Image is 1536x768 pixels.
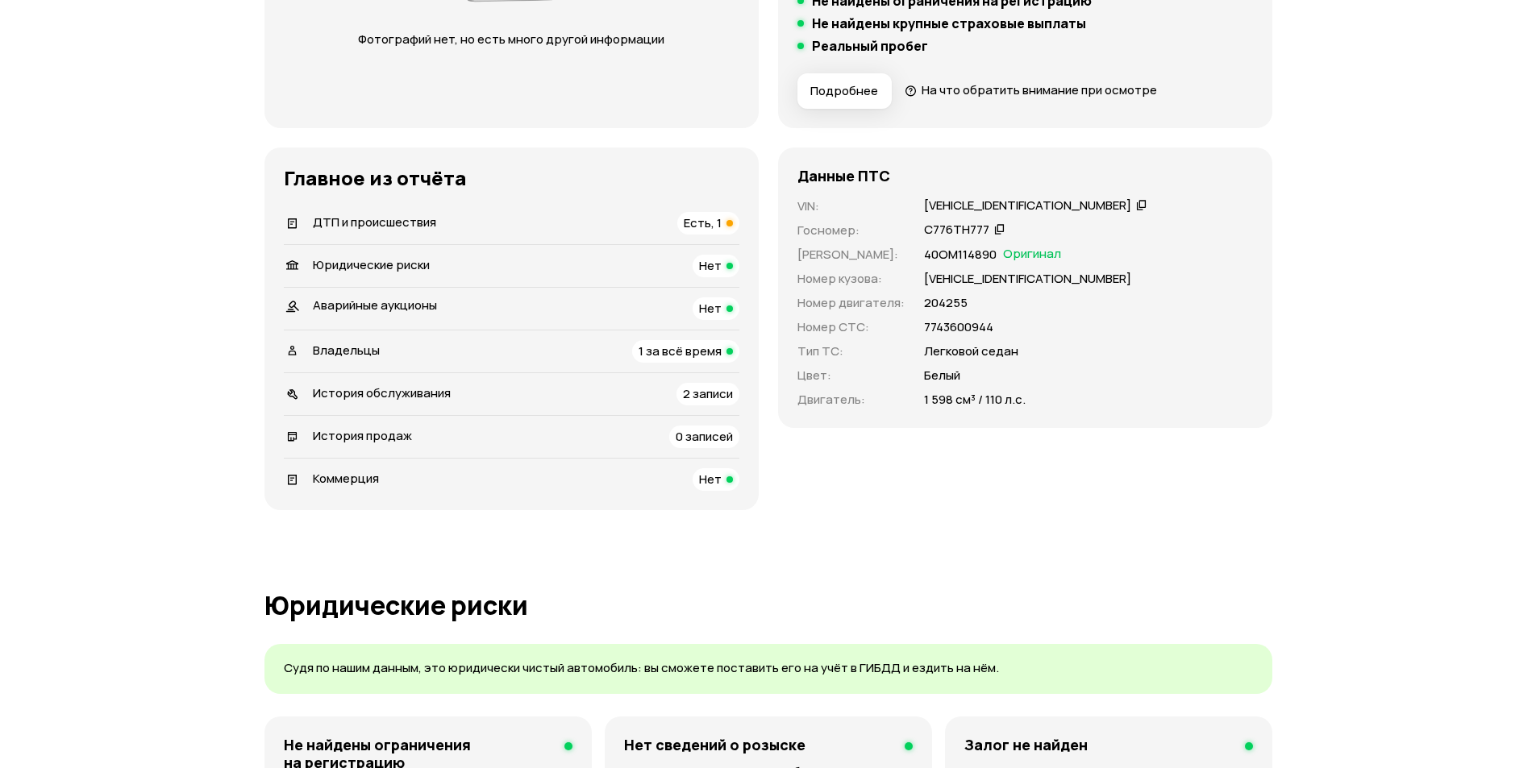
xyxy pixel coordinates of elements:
[797,318,905,336] p: Номер СТС :
[313,470,379,487] span: Коммерция
[343,31,681,48] p: Фотографий нет, но есть много другой информации
[699,471,722,488] span: Нет
[797,270,905,288] p: Номер кузова :
[924,222,989,239] div: С776ТН777
[313,427,412,444] span: История продаж
[797,391,905,409] p: Двигатель :
[797,342,905,360] p: Тип ТС :
[683,385,733,402] span: 2 записи
[264,591,1272,620] h1: Юридические риски
[810,83,878,99] span: Подробнее
[313,342,380,359] span: Владельцы
[313,297,437,313] span: Аварийные аукционы
[684,214,722,231] span: Есть, 1
[313,384,451,401] span: История обслуживания
[922,81,1157,98] span: На что обратить внимание при осмотре
[924,270,1131,288] p: [VEHICLE_IDENTIFICATION_NUMBER]
[797,222,905,239] p: Госномер :
[284,660,1253,677] p: Судя по нашим данным, это юридически чистый автомобиль: вы сможете поставить его на учёт в ГИБДД ...
[924,294,968,312] p: 204255
[797,246,905,264] p: [PERSON_NAME] :
[797,367,905,384] p: Цвет :
[676,428,733,445] span: 0 записей
[924,197,1131,214] div: [VEHICLE_IDENTIFICATION_NUMBER]
[924,318,993,336] p: 7743600944
[797,167,890,185] h4: Данные ПТС
[284,167,739,189] h3: Главное из отчёта
[905,81,1158,98] a: На что обратить внимание при осмотре
[964,736,1088,753] h4: Залог не найден
[812,15,1086,31] h5: Не найдены крупные страховые выплаты
[924,342,1018,360] p: Легковой седан
[699,300,722,317] span: Нет
[313,214,436,230] span: ДТП и происшествия
[797,197,905,215] p: VIN :
[1003,246,1061,264] span: Оригинал
[797,294,905,312] p: Номер двигателя :
[699,257,722,274] span: Нет
[924,246,997,264] p: 40ОМ114890
[313,256,430,273] span: Юридические риски
[639,342,722,359] span: 1 за всё время
[924,391,1026,409] p: 1 598 см³ / 110 л.с.
[812,38,928,54] h5: Реальный пробег
[624,736,805,753] h4: Нет сведений о розыске
[924,367,960,384] p: Белый
[797,73,892,109] button: Подробнее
